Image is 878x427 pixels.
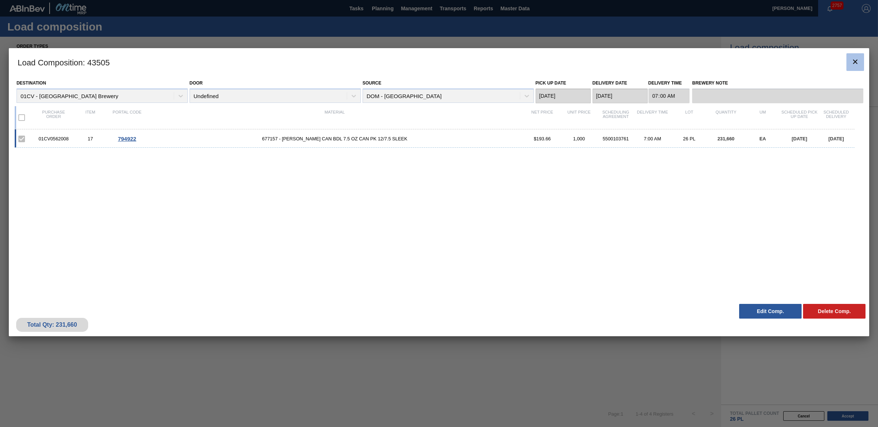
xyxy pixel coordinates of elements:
[708,110,744,125] div: Quantity
[109,136,145,142] div: Go to Order
[524,136,561,141] div: $193.66
[363,80,381,86] label: Source
[744,110,781,125] div: UM
[671,110,708,125] div: Lot
[524,110,561,125] div: Net Price
[818,110,854,125] div: Scheduled Delivery
[648,78,690,89] label: Delivery Time
[35,110,72,125] div: Purchase order
[9,48,869,76] h3: Load Composition : 43505
[739,304,802,319] button: Edit Comp.
[22,322,83,328] div: Total Qty: 231,660
[692,78,863,89] label: Brewery Note
[536,80,566,86] label: Pick up Date
[792,136,807,141] span: [DATE]
[561,136,597,141] div: 1,000
[759,136,766,141] span: EA
[828,136,844,141] span: [DATE]
[803,304,866,319] button: Delete Comp.
[634,110,671,125] div: Delivery Time
[145,136,524,141] span: 677157 - CARR CAN BDL 7.5 OZ CAN PK 12/7.5 SLEEK
[597,136,634,141] div: 5500103761
[72,136,109,141] div: 17
[634,136,671,141] div: 7:00 AM
[109,110,145,125] div: Portal code
[561,110,597,125] div: Unit Price
[593,80,627,86] label: Delivery Date
[145,110,524,125] div: Material
[35,136,72,141] div: 01CV0562008
[72,110,109,125] div: Item
[781,110,818,125] div: Scheduled Pick up Date
[17,80,46,86] label: Destination
[717,136,734,141] span: 231,660
[536,89,591,103] input: mm/dd/yyyy
[593,89,648,103] input: mm/dd/yyyy
[671,136,708,141] div: 26 PL
[118,136,136,142] span: 794922
[597,110,634,125] div: Scheduling Agreement
[190,80,203,86] label: Door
